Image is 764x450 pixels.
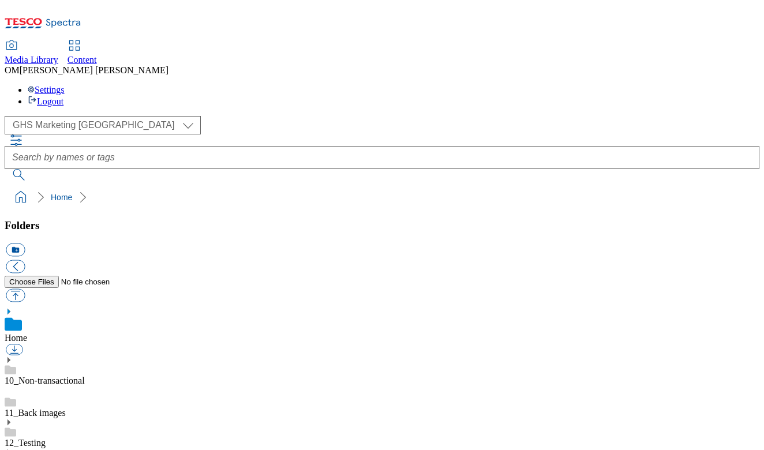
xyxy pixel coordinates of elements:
nav: breadcrumb [5,186,759,208]
a: 11_Back images [5,408,66,418]
a: 12_Testing [5,438,46,448]
a: Home [51,193,72,202]
a: Media Library [5,41,58,65]
span: [PERSON_NAME] [PERSON_NAME] [20,65,168,75]
a: Home [5,333,27,343]
a: 10_Non-transactional [5,376,85,385]
span: OM [5,65,20,75]
input: Search by names or tags [5,146,759,169]
a: Settings [28,85,65,95]
span: Media Library [5,55,58,65]
a: home [12,188,30,207]
a: Content [68,41,97,65]
a: Logout [28,96,63,106]
span: Content [68,55,97,65]
h3: Folders [5,219,759,232]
